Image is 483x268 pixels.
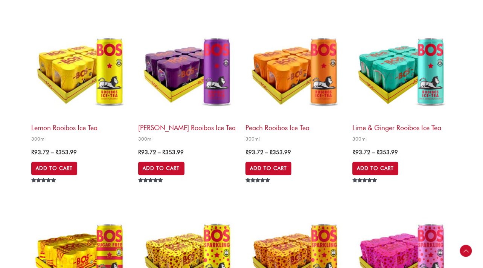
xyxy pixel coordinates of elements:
span: – [372,149,375,156]
a: Select options for “Lime & Ginger Rooibos Ice Tea” [352,162,398,175]
span: 300ml [352,136,452,142]
span: 300ml [245,136,345,142]
bdi: 353.99 [376,149,398,156]
a: Select options for “Peach Rooibos Ice Tea” [245,162,291,175]
span: 300ml [138,136,238,142]
img: Berry Rooibos Ice Tea [138,20,238,119]
h2: Lime & Ginger Rooibos Ice Tea [352,119,452,132]
bdi: 353.99 [270,149,291,156]
span: R [352,149,355,156]
bdi: 353.99 [55,149,77,156]
bdi: 93.72 [352,149,370,156]
span: Rated out of 5 [245,178,271,200]
bdi: 93.72 [31,149,49,156]
span: R [138,149,141,156]
img: Lemon Rooibos Ice Tea [31,20,131,119]
span: R [162,149,165,156]
span: R [245,149,248,156]
span: 300ml [31,136,131,142]
bdi: 93.72 [138,149,156,156]
a: Peach Rooibos Ice Tea300ml [245,20,345,144]
span: R [270,149,273,156]
h2: Peach Rooibos Ice Tea [245,119,345,132]
span: R [55,149,58,156]
img: Lime & Ginger Rooibos Ice Tea [352,20,452,119]
span: Rated out of 5 [31,178,57,200]
a: Select options for “Berry Rooibos Ice Tea” [138,162,184,175]
bdi: 93.72 [245,149,264,156]
span: – [265,149,268,156]
span: R [31,149,34,156]
img: Peach Rooibos Ice Tea [245,20,345,119]
h2: Lemon Rooibos Ice Tea [31,119,131,132]
span: R [376,149,379,156]
span: Rated out of 5 [138,178,164,200]
span: – [158,149,161,156]
h2: [PERSON_NAME] Rooibos Ice Tea [138,119,238,132]
a: Lemon Rooibos Ice Tea300ml [31,20,131,144]
span: Rated out of 5 [352,178,378,200]
span: – [51,149,54,156]
bdi: 353.99 [162,149,184,156]
a: Lime & Ginger Rooibos Ice Tea300ml [352,20,452,144]
a: [PERSON_NAME] Rooibos Ice Tea300ml [138,20,238,144]
a: Select options for “Lemon Rooibos Ice Tea” [31,162,77,175]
